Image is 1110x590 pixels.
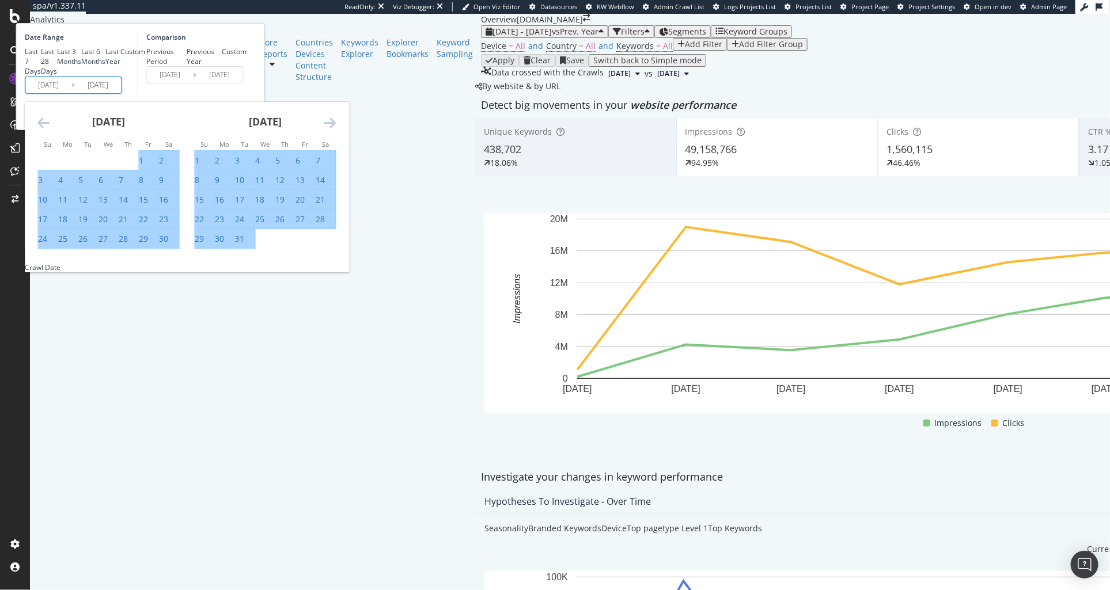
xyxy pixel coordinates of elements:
div: arrow-right-arrow-left [583,14,590,22]
div: 1 [195,155,200,166]
div: Previous Period [147,47,187,66]
div: 23 [215,214,225,225]
div: 17 [236,194,245,205]
input: End Date [197,67,243,83]
a: Datasources [529,2,577,12]
td: Selected. Friday, November 29, 2024 [139,229,159,249]
div: 7 [316,155,321,166]
div: 6 [296,155,301,166]
td: Selected. Monday, November 25, 2024 [58,229,78,249]
span: Segments [668,26,706,37]
span: = [509,40,513,51]
div: Device [601,523,627,534]
td: Selected. Saturday, November 23, 2024 [159,210,179,229]
td: Selected. Saturday, November 9, 2024 [159,170,179,190]
div: Keyword Groups [723,27,787,36]
div: 21 [316,194,325,205]
td: Selected. Saturday, November 2, 2024 [159,151,179,170]
td: Selected. Thursday, December 12, 2024 [275,170,296,190]
div: Hypotheses to Investigate - Over Time [484,496,651,507]
div: 5 [79,174,84,186]
div: Viz Debugger: [393,2,434,12]
div: 28 [119,233,128,245]
div: 13 [296,174,305,186]
td: Selected. Tuesday, December 17, 2024 [235,190,255,210]
span: 2025 Apr. 6th [608,68,631,79]
span: Country [546,40,577,51]
div: Previous Year [187,47,222,66]
div: 3 [39,174,43,186]
a: Explorer Bookmarks [387,37,429,60]
td: Selected. Friday, November 1, 2024 [139,151,159,170]
div: 15 [139,194,149,205]
div: 14 [316,174,325,186]
span: 1,560,115 [887,142,933,156]
a: Content [296,60,333,71]
div: Clear [531,56,551,65]
span: Impressions [935,416,982,430]
div: 12 [276,174,285,186]
div: 22 [195,214,204,225]
span: Admin Crawl List [654,2,704,11]
input: End Date [75,77,122,93]
button: Filters [608,25,654,38]
span: Impressions [685,126,733,137]
button: [DATE] [653,67,694,81]
small: Mo [63,140,73,149]
div: 30 [215,233,225,245]
td: Selected. Sunday, November 24, 2024 [38,229,58,249]
div: Devices [296,48,333,60]
span: Project Page [851,2,889,11]
text: [DATE] [672,384,700,394]
span: 438,702 [484,142,521,156]
div: 15 [195,194,204,205]
button: Add Filter [673,38,727,51]
td: Selected. Sunday, November 17, 2024 [38,210,58,229]
td: Selected. Friday, November 15, 2024 [139,190,159,210]
button: Add Filter Group [727,38,808,51]
div: 1 [139,155,144,166]
text: 0 [563,374,568,383]
td: Selected. Friday, December 6, 2024 [296,151,316,170]
div: Top Keywords [708,523,762,534]
div: 17 [39,214,48,225]
td: Selected. Wednesday, December 18, 2024 [255,190,275,210]
td: Selected. Thursday, November 7, 2024 [119,170,139,190]
div: Comparison [147,32,247,42]
td: Selected. Tuesday, November 19, 2024 [78,210,99,229]
text: [DATE] [994,384,1022,394]
span: and [528,40,543,51]
a: Keywords Explorer [341,37,378,60]
div: 10 [236,174,245,186]
div: Top pagetype Level 1 [627,523,708,534]
small: Su [201,140,209,149]
div: 13 [99,194,108,205]
span: Datasources [540,2,577,11]
a: More Reports [257,37,287,60]
span: vs [645,68,653,79]
text: 8M [555,310,568,319]
div: 18 [256,194,265,205]
text: 4M [555,342,568,352]
div: 22 [139,214,149,225]
div: 11 [256,174,265,186]
td: Selected. Thursday, November 28, 2024 [119,229,139,249]
div: Add Filter [685,40,722,49]
td: Selected. Saturday, December 21, 2024 [316,190,336,210]
span: and [598,40,613,51]
td: Selected. Friday, December 20, 2024 [296,190,316,210]
small: We [260,140,270,149]
div: Custom [222,47,247,56]
small: Mo [220,140,230,149]
small: Fr [302,140,309,149]
span: All [586,40,596,51]
div: 24 [39,233,48,245]
a: Structure [296,71,333,83]
span: = [656,40,661,51]
div: 25 [59,233,68,245]
div: 25 [256,214,265,225]
div: Last 28 Days [41,47,58,76]
button: [DATE] [604,67,645,81]
div: 23 [160,214,169,225]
